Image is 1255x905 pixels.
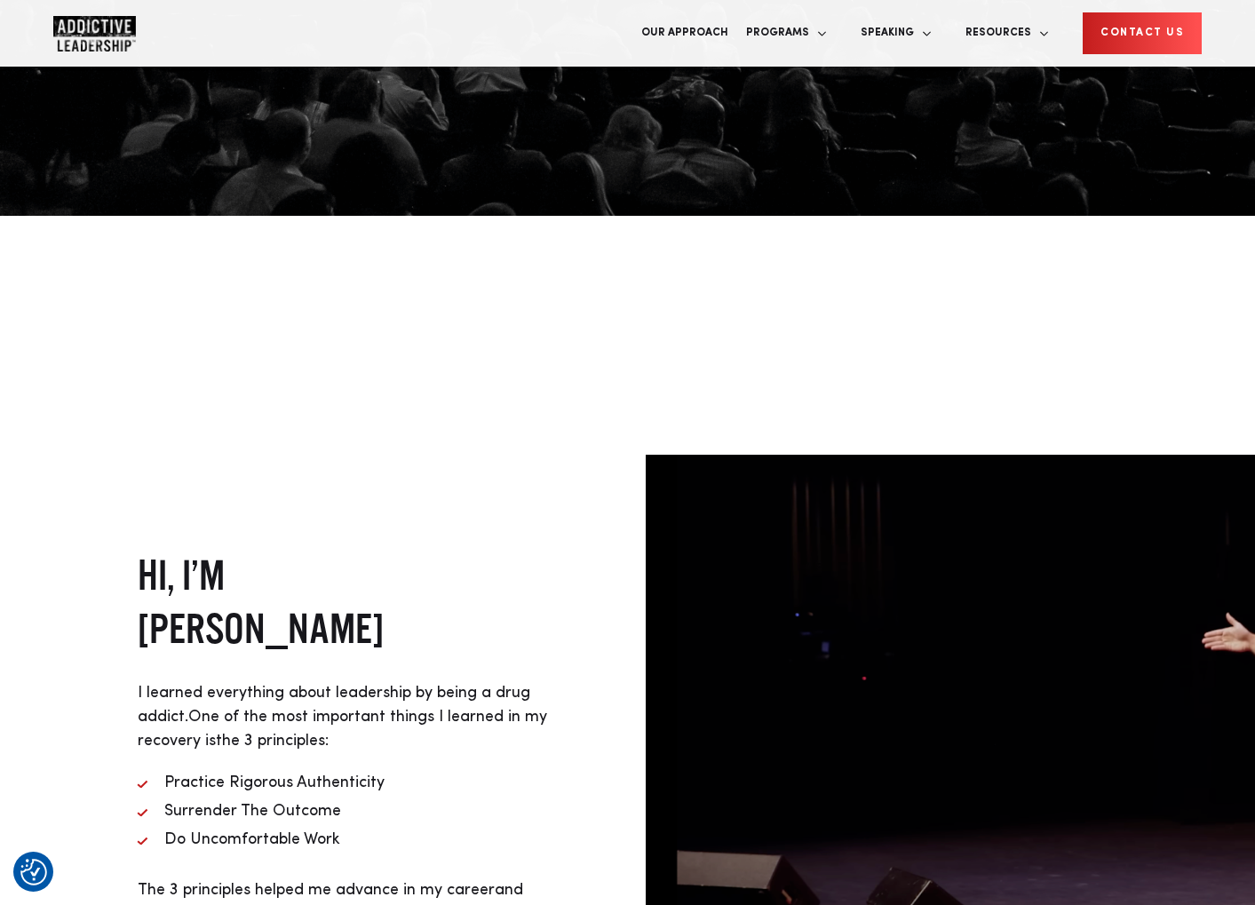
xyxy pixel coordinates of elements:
[355,94,703,130] input: 615-555-1234
[138,548,554,655] h2: HI, I’M [PERSON_NAME]
[1083,12,1202,54] a: CONTACT US
[20,859,47,885] button: Consent Preferences
[355,73,440,90] span: Phone number
[53,16,136,52] img: Company Logo
[164,803,341,819] span: Surrender The Outcome
[216,733,329,749] span: the 3 principles:
[138,709,547,749] span: One of the most important things I learned in my recovery is
[355,21,703,57] input: Fields
[164,831,340,847] span: Do Uncomfortable Work
[164,774,385,790] span: Practice Rigorous Authenticity
[138,685,530,725] span: I learned everything about leadership by being a drug addict.
[20,859,47,885] img: Revisit consent button
[138,882,495,898] span: The 3 principles helped me advance in my career
[53,16,160,52] a: Home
